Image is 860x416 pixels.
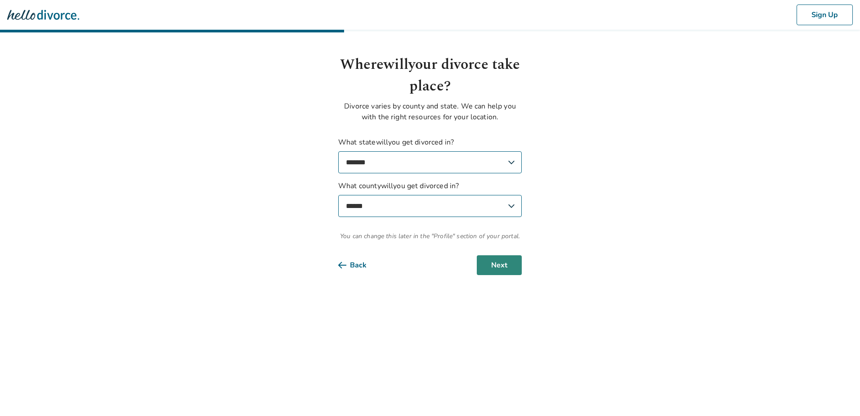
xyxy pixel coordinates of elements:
[338,101,522,122] p: Divorce varies by county and state. We can help you with the right resources for your location.
[797,5,853,25] button: Sign Up
[338,181,522,217] label: What county will you get divorced in?
[338,231,522,241] span: You can change this later in the "Profile" section of your portal.
[338,151,522,173] select: What statewillyou get divorced in?
[338,54,522,97] h1: Where will your divorce take place?
[338,137,522,173] label: What state will you get divorced in?
[7,6,79,24] img: Hello Divorce Logo
[338,195,522,217] select: What countywillyou get divorced in?
[815,373,860,416] iframe: Chat Widget
[477,255,522,275] button: Next
[338,255,381,275] button: Back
